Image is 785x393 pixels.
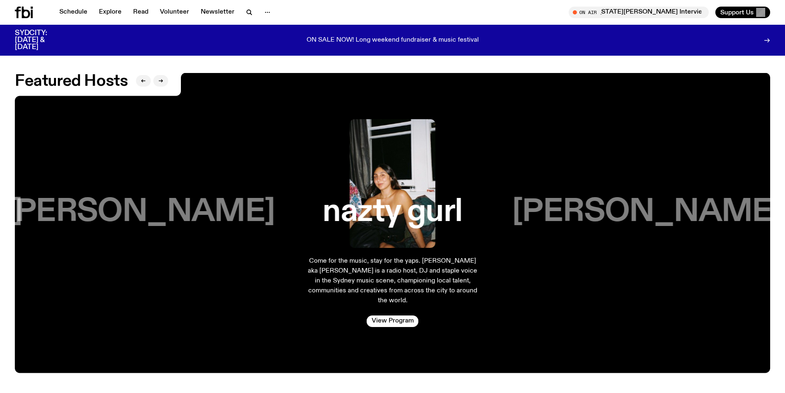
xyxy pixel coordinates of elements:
[94,7,127,18] a: Explore
[715,7,770,18] button: Support Us
[5,196,275,228] h3: [PERSON_NAME]
[323,196,462,228] h3: nazty gurl
[196,7,239,18] a: Newsletter
[307,256,478,306] p: Come for the music, stay for the yaps. [PERSON_NAME] aka [PERSON_NAME] is a radio host, DJ and st...
[367,315,419,327] a: View Program
[15,74,128,89] h2: Featured Hosts
[720,9,754,16] span: Support Us
[128,7,153,18] a: Read
[512,196,782,228] h3: [PERSON_NAME]
[15,30,68,51] h3: SYDCITY: [DATE] & [DATE]
[155,7,194,18] a: Volunteer
[307,37,479,44] p: ON SALE NOW! Long weekend fundraiser & music festival
[569,7,709,18] button: On AirMornings with [PERSON_NAME] / [US_STATE][PERSON_NAME] Interview
[54,7,92,18] a: Schedule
